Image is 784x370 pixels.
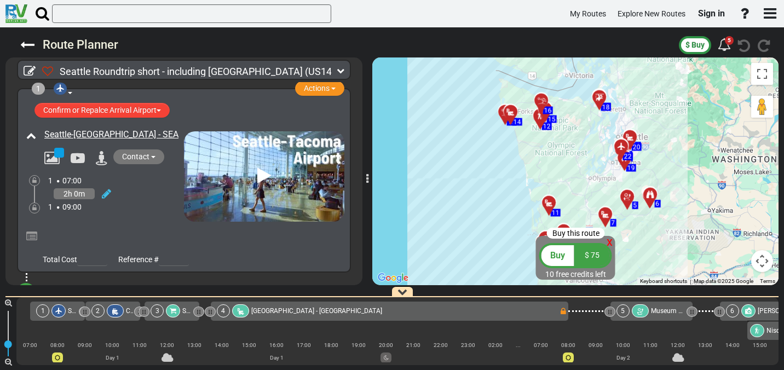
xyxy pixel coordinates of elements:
div: 12:00 [664,340,691,350]
div: 4 [217,304,230,317]
a: Seattle-[GEOGRAPHIC_DATA] - SEA [44,129,178,140]
button: Contact [113,149,164,164]
span: Seattle Roundtrip short - including [GEOGRAPHIC_DATA] [60,66,303,77]
span: Map data ©2025 Google [694,278,753,284]
button: Drag Pegman onto the map to open Street View [751,96,773,118]
div: | [454,349,482,359]
div: ... [509,340,527,350]
span: 18 [602,103,610,111]
div: 15:00 [235,340,263,350]
div: 5 [616,304,630,317]
div: 02:00 [482,340,509,350]
div: 2 [91,304,105,317]
span: Contact [122,152,149,161]
span: [GEOGRAPHIC_DATA] - [GEOGRAPHIC_DATA] [251,307,382,315]
span: x [607,235,613,248]
div: | [555,349,582,359]
div: | [637,349,664,359]
img: Google [375,271,411,285]
span: Day 2 [616,355,630,361]
span: Choose your rental station - Start Route [126,307,242,315]
div: | [126,349,153,359]
span: Explore New Routes [618,9,685,18]
div: | [582,349,609,359]
button: Actions [295,81,344,96]
div: 3 [151,304,164,317]
div: | [482,349,509,359]
div: | [527,349,555,359]
span: 1 [48,203,53,211]
div: | [509,349,527,359]
div: 15:00 [746,340,774,350]
div: 23:00 [454,340,482,350]
div: 09:00 [582,340,609,350]
div: 07:00 [16,340,44,350]
div: | [153,349,181,359]
a: Terms (opens in new tab) [760,278,775,284]
div: 07:00 [527,340,555,350]
div: 1 [36,304,49,317]
div: 20:00 [372,340,400,350]
div: | [691,349,719,359]
div: | [44,349,71,359]
img: mqdefault.jpg [184,131,344,222]
a: Open this area in Google Maps (opens a new window) [375,271,411,285]
a: My Routes [565,3,611,25]
div: | [181,349,208,359]
div: | [664,349,691,359]
span: 6 [656,200,660,207]
div: 09:00 [71,340,99,350]
span: Buy [550,250,565,261]
span: Safeway [182,307,207,315]
button: + [16,283,36,302]
span: 14 [514,118,521,126]
span: 12 [543,123,551,130]
span: 11 [552,209,560,217]
div: | [208,349,235,359]
div: | [318,349,345,359]
div: 22:00 [427,340,454,350]
div: 1 Actions Confirm or Repalce Arrival Airport Seattle-[GEOGRAPHIC_DATA] - SEA Contact 1 07:00 2h 0... [17,88,351,273]
span: My Routes [570,9,606,18]
div: 5 [725,36,734,45]
div: 12:00 [153,340,181,350]
div: | [372,349,400,359]
span: 19 [627,164,635,172]
img: RvPlanetLogo.png [5,4,27,23]
span: 1 [48,176,53,185]
span: 16 [544,107,552,114]
div: 19:00 [345,340,372,350]
div: 5 [718,36,731,54]
span: 22 [624,153,632,160]
span: 5 [633,201,637,209]
span: Buy this route [552,229,599,238]
div: | [99,349,126,359]
span: free credits left [556,270,606,279]
div: 13:00 [691,340,719,350]
span: 20 [633,143,641,151]
button: Toggle fullscreen view [751,63,773,85]
div: | [290,349,318,359]
span: + [20,280,32,305]
div: | [746,349,774,359]
div: 1 [32,83,45,95]
div: | [427,349,454,359]
sapn: Route Planner [43,38,118,51]
button: Confirm or Repalce Arrival Airport [34,103,170,118]
div: 2h 0m [54,188,95,199]
div: 08:00 [44,340,71,350]
span: Reference # [118,255,159,264]
div: 14:00 [208,340,235,350]
div: | [400,349,427,359]
span: Seattle-[GEOGRAPHIC_DATA] - SEA [68,307,170,315]
a: Explore New Routes [613,3,690,25]
div: 16:00 [263,340,290,350]
div: 11:00 [637,340,664,350]
span: (US143) [305,66,341,77]
span: Day 1 [106,355,119,361]
span: 15 [548,115,556,123]
span: $ 75 [585,251,599,259]
span: Total Cost [43,255,77,264]
div: | [235,349,263,359]
button: $ Buy [679,36,711,54]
